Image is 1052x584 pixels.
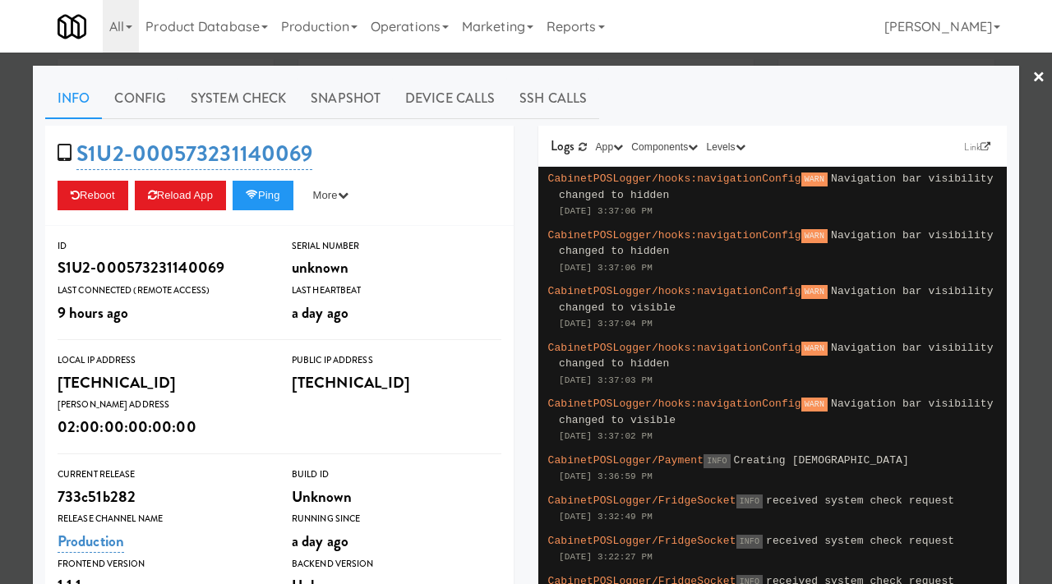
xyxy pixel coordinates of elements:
[58,511,267,527] div: Release Channel Name
[292,369,501,397] div: [TECHNICAL_ID]
[58,254,267,282] div: S1U2-000573231140069
[58,301,128,324] span: 9 hours ago
[292,530,348,552] span: a day ago
[58,181,128,210] button: Reboot
[548,535,736,547] span: CabinetPOSLogger/FridgeSocket
[292,238,501,255] div: Serial Number
[627,139,702,155] button: Components
[178,78,298,119] a: System Check
[548,172,801,185] span: CabinetPOSLogger/hooks:navigationConfig
[58,12,86,41] img: Micromart
[548,342,801,354] span: CabinetPOSLogger/hooks:navigationConfig
[801,398,828,412] span: WARN
[559,398,994,426] span: Navigation bar visibility changed to visible
[292,467,501,483] div: Build Id
[548,398,801,410] span: CabinetPOSLogger/hooks:navigationConfig
[734,454,909,467] span: Creating [DEMOGRAPHIC_DATA]
[559,206,653,216] span: [DATE] 3:37:06 PM
[801,172,828,186] span: WARN
[559,172,994,201] span: Navigation bar visibility changed to hidden
[801,229,828,243] span: WARN
[559,375,653,385] span: [DATE] 3:37:03 PM
[559,431,653,441] span: [DATE] 3:37:02 PM
[548,494,736,507] span: CabinetPOSLogger/FridgeSocket
[801,342,828,356] span: WARN
[292,254,501,282] div: unknown
[1032,53,1045,103] a: ×
[559,263,653,273] span: [DATE] 3:37:06 PM
[801,285,828,299] span: WARN
[58,238,267,255] div: ID
[58,352,267,369] div: Local IP Address
[559,342,994,370] span: Navigation bar visibility changed to hidden
[135,181,226,210] button: Reload App
[559,229,994,258] span: Navigation bar visibility changed to hidden
[592,139,628,155] button: App
[766,494,954,507] span: received system check request
[559,319,653,329] span: [DATE] 3:37:04 PM
[292,352,501,369] div: Public IP Address
[559,512,653,522] span: [DATE] 3:32:49 PM
[58,467,267,483] div: Current Release
[736,494,763,508] span: INFO
[548,229,801,241] span: CabinetPOSLogger/hooks:navigationConfig
[58,283,267,299] div: Last Connected (Remote Access)
[507,78,599,119] a: SSH Calls
[292,483,501,511] div: Unknown
[45,78,102,119] a: Info
[58,397,267,413] div: [PERSON_NAME] Address
[76,138,312,170] a: S1U2-000573231140069
[300,181,362,210] button: More
[736,535,763,549] span: INFO
[58,483,267,511] div: 733c51b282
[704,454,730,468] span: INFO
[551,136,574,155] span: Logs
[548,454,704,467] span: CabinetPOSLogger/Payment
[960,139,994,155] a: Link
[292,301,348,324] span: a day ago
[559,471,653,481] span: [DATE] 3:36:59 PM
[393,78,507,119] a: Device Calls
[292,283,501,299] div: Last Heartbeat
[292,556,501,573] div: Backend Version
[102,78,178,119] a: Config
[58,530,124,553] a: Production
[292,511,501,527] div: Running Since
[298,78,393,119] a: Snapshot
[58,369,267,397] div: [TECHNICAL_ID]
[559,285,994,314] span: Navigation bar visibility changed to visible
[702,139,749,155] button: Levels
[559,552,653,562] span: [DATE] 3:22:27 PM
[766,535,954,547] span: received system check request
[233,181,293,210] button: Ping
[58,556,267,573] div: Frontend Version
[58,413,267,441] div: 02:00:00:00:00:00
[548,285,801,297] span: CabinetPOSLogger/hooks:navigationConfig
